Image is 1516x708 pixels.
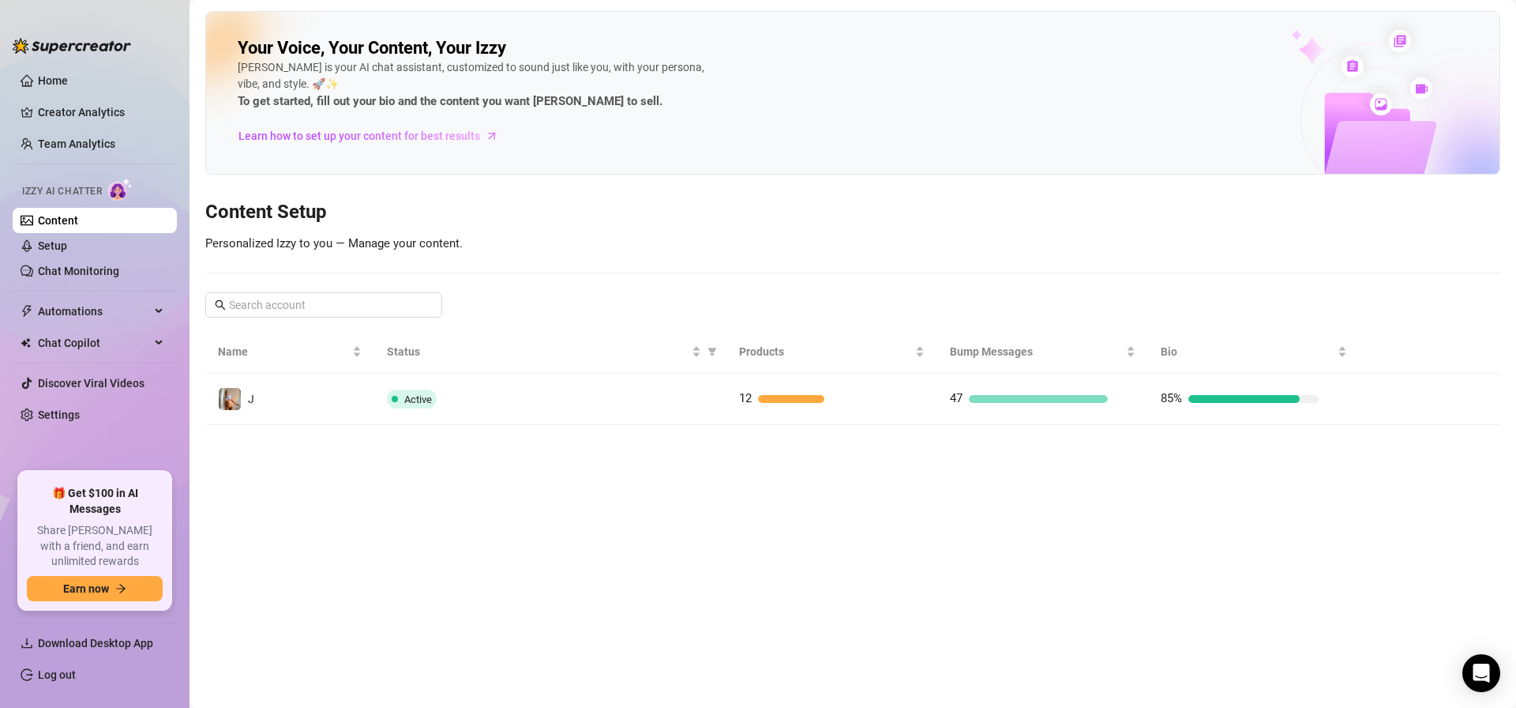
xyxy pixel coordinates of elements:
[38,214,78,227] a: Content
[238,37,506,59] h2: Your Voice, Your Content, Your Izzy
[1161,343,1334,360] span: Bio
[38,299,150,324] span: Automations
[21,637,33,650] span: download
[205,330,374,374] th: Name
[27,576,163,601] button: Earn nowarrow-right
[27,523,163,570] span: Share [PERSON_NAME] with a friend, and earn unlimited rewards
[38,265,119,277] a: Chat Monitoring
[21,305,33,318] span: thunderbolt
[1462,654,1500,692] div: Open Intercom Messenger
[38,377,144,390] a: Discover Viral Videos
[387,343,689,360] span: Status
[22,184,102,199] span: Izzy AI Chatter
[229,296,420,314] input: Search account
[205,200,1500,225] h3: Content Setup
[21,337,31,348] img: Chat Copilot
[238,94,662,108] strong: To get started, fill out your bio and the content you want [PERSON_NAME] to sell.
[215,299,226,311] span: search
[38,100,164,125] a: Creator Analytics
[238,127,480,145] span: Learn how to set up your content for best results
[108,178,133,201] img: AI Chatter
[484,128,500,144] span: arrow-right
[739,391,752,405] span: 12
[205,236,463,250] span: Personalized Izzy to you — Manage your content.
[950,391,963,405] span: 47
[704,340,720,363] span: filter
[404,394,432,405] span: Active
[1161,391,1182,405] span: 85%
[27,486,163,517] span: 🎁 Get $100 in AI Messages
[38,409,80,421] a: Settings
[38,330,150,356] span: Chat Copilot
[1148,330,1359,374] th: Bio
[937,330,1148,374] th: Bump Messages
[238,123,510,149] a: Learn how to set up your content for best results
[218,343,349,360] span: Name
[739,343,912,360] span: Products
[38,239,67,252] a: Setup
[63,582,109,595] span: Earn now
[238,59,711,111] div: [PERSON_NAME] is your AI chat assistant, customized to sound just like you, with your persona, vi...
[374,330,726,374] th: Status
[38,668,76,681] a: Log out
[115,583,126,594] span: arrow-right
[38,74,68,87] a: Home
[38,637,153,650] span: Download Desktop App
[707,347,717,356] span: filter
[219,388,241,410] img: J
[950,343,1123,360] span: Bump Messages
[1255,13,1499,174] img: ai-chatter-content-library-cLFOSyPT.png
[38,137,115,150] a: Team Analytics
[13,38,131,54] img: logo-BBDzfeDw.svg
[726,330,937,374] th: Products
[248,393,254,405] span: J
